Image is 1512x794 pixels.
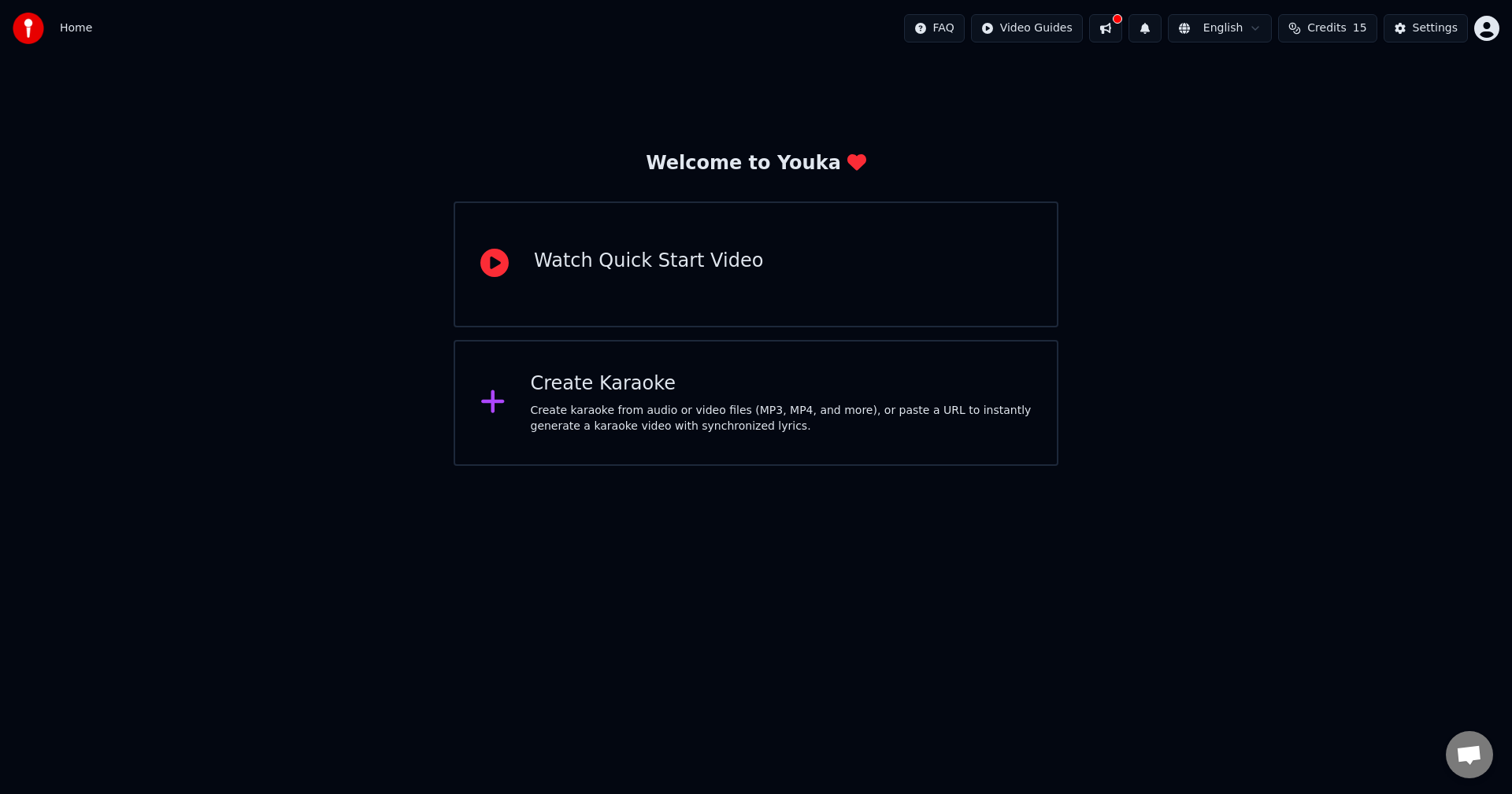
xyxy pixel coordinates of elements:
button: Video Guides [971,14,1083,42]
div: Create karaoke from audio or video files (MP3, MP4, and more), or paste a URL to instantly genera... [531,403,1032,434]
div: Watch Quick Start Video [534,249,763,274]
div: Open chat [1446,731,1493,778]
span: 15 [1353,20,1367,36]
div: Welcome to Youka [646,151,866,176]
button: FAQ [904,14,965,42]
span: Credits [1307,20,1346,36]
div: Settings [1413,20,1458,36]
div: Create Karaoke [531,371,1032,397]
button: Credits15 [1278,14,1377,42]
nav: breadcrumb [60,20,92,36]
button: Settings [1384,14,1468,42]
span: Home [60,20,92,36]
img: youka [13,13,44,44]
